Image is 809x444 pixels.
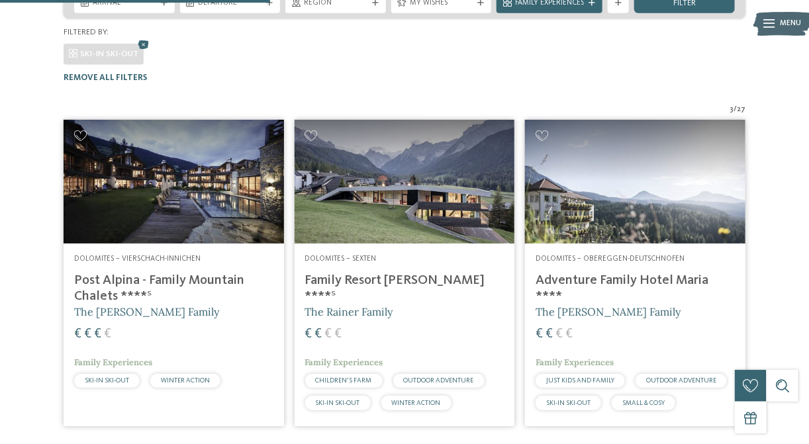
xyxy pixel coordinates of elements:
[80,50,138,58] span: SKI-IN SKI-OUT
[622,400,665,406] span: SMALL & COSY
[536,328,543,341] span: €
[565,328,573,341] span: €
[305,273,504,304] h4: Family Resort [PERSON_NAME] ****ˢ
[737,105,745,115] span: 27
[305,255,377,263] span: Dolomites – Sexten
[74,305,219,318] span: The [PERSON_NAME] Family
[64,73,147,82] span: Remove all filters
[74,328,81,341] span: €
[546,377,614,384] span: JUST KIDS AND FAMILY
[525,120,745,244] img: Adventure Family Hotel Maria ****
[536,255,685,263] span: Dolomites – Obereggen-Deutschnofen
[305,305,393,318] span: The Rainer Family
[646,377,716,384] span: OUTDOOR ADVENTURE
[64,120,284,426] a: Looking for family hotels? Find the best ones here! Dolomites – Vierschach-Innichen Post Alpina -...
[295,120,515,244] img: Family Resort Rainer ****ˢ
[525,120,745,426] a: Looking for family hotels? Find the best ones here! Dolomites – Obereggen-Deutschnofen Adventure ...
[85,377,129,384] span: SKI-IN SKI-OUT
[536,273,735,304] h4: Adventure Family Hotel Maria ****
[316,400,360,406] span: SKI-IN SKI-OUT
[315,328,322,341] span: €
[536,357,614,368] span: Family Experiences
[64,120,284,244] img: Post Alpina - Family Mountain Chalets ****ˢ
[295,120,515,426] a: Looking for family hotels? Find the best ones here! Dolomites – Sexten Family Resort [PERSON_NAME...
[392,400,441,406] span: WINTER ACTION
[404,377,474,384] span: OUTDOOR ADVENTURE
[555,328,563,341] span: €
[64,28,109,36] span: Filtered by:
[94,328,101,341] span: €
[84,328,91,341] span: €
[734,105,737,115] span: /
[305,328,312,341] span: €
[74,357,152,368] span: Family Experiences
[74,273,273,304] h4: Post Alpina - Family Mountain Chalets ****ˢ
[74,255,201,263] span: Dolomites – Vierschach-Innichen
[325,328,332,341] span: €
[546,328,553,341] span: €
[536,305,681,318] span: The [PERSON_NAME] Family
[730,105,734,115] span: 3
[161,377,210,384] span: WINTER ACTION
[104,328,111,341] span: €
[546,400,591,406] span: SKI-IN SKI-OUT
[316,377,372,384] span: CHILDREN’S FARM
[335,328,342,341] span: €
[305,357,383,368] span: Family Experiences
